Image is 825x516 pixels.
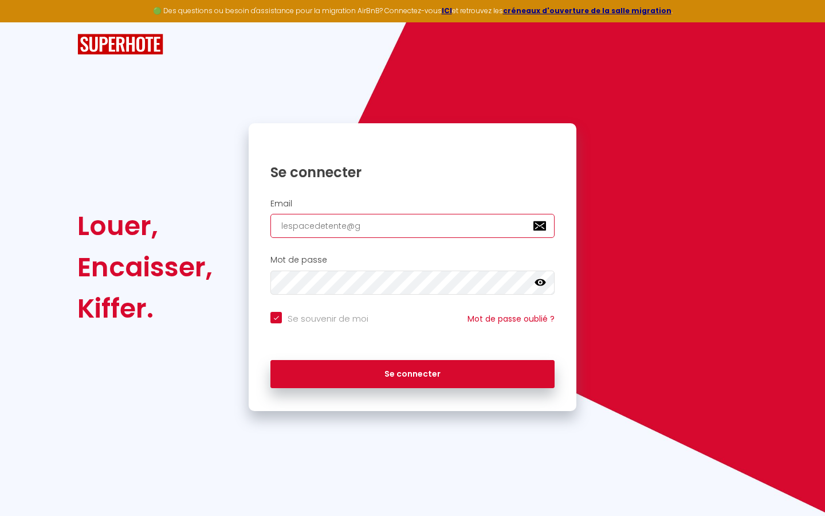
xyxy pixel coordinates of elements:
[77,288,213,329] div: Kiffer.
[9,5,44,39] button: Ouvrir le widget de chat LiveChat
[270,199,555,209] h2: Email
[270,255,555,265] h2: Mot de passe
[270,360,555,389] button: Se connecter
[442,6,452,15] a: ICI
[77,205,213,247] div: Louer,
[77,247,213,288] div: Encaisser,
[270,163,555,181] h1: Se connecter
[467,313,555,325] a: Mot de passe oublié ?
[270,214,555,238] input: Ton Email
[77,34,163,55] img: SuperHote logo
[503,6,671,15] a: créneaux d'ouverture de la salle migration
